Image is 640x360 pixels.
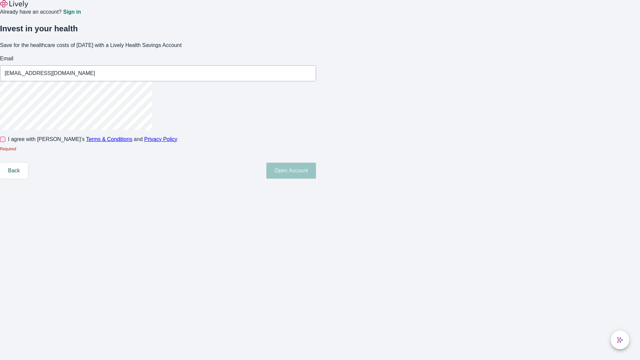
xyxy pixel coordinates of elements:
[63,9,81,15] a: Sign in
[86,136,132,142] a: Terms & Conditions
[611,331,629,349] button: chat
[144,136,178,142] a: Privacy Policy
[617,337,623,343] svg: Lively AI Assistant
[8,135,177,143] span: I agree with [PERSON_NAME]’s and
